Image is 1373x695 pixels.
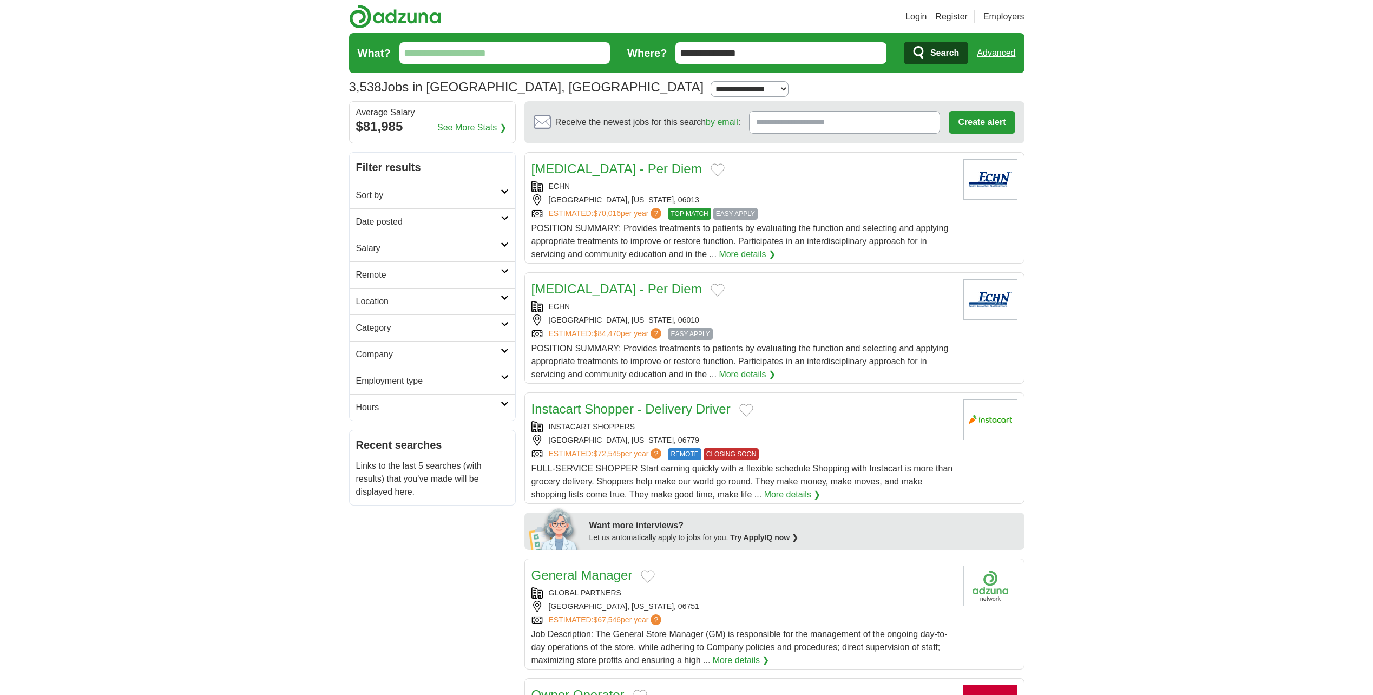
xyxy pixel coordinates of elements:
h2: Recent searches [356,437,509,453]
a: Date posted [350,208,515,235]
img: Adzuna logo [349,4,441,29]
span: Receive the newest jobs for this search : [555,116,740,129]
a: More details ❯ [764,488,821,501]
a: General Manager [531,568,633,582]
h2: Category [356,322,501,335]
span: POSITION SUMMARY: Provides treatments to patients by evaluating the function and selecting and ap... [531,224,949,259]
a: Salary [350,235,515,261]
div: [GEOGRAPHIC_DATA], [US_STATE], 06013 [531,194,955,206]
a: Hours [350,394,515,421]
h2: Location [356,295,501,308]
img: Global Partners logo [963,566,1017,606]
a: Advanced [977,42,1015,64]
a: Employment type [350,368,515,394]
span: EASY APPLY [713,208,758,220]
a: Instacart Shopper - Delivery Driver [531,402,731,416]
a: ESTIMATED:$72,545per year? [549,448,664,460]
img: ECHN logo [963,159,1017,200]
a: More details ❯ [719,368,776,381]
a: More details ❯ [719,248,776,261]
div: [GEOGRAPHIC_DATA], [US_STATE], 06010 [531,314,955,326]
button: Add to favorite jobs [641,570,655,583]
span: $72,545 [593,449,621,458]
a: Location [350,288,515,314]
h2: Remote [356,268,501,281]
a: Category [350,314,515,341]
a: by email [706,117,738,127]
button: Search [904,42,968,64]
a: ESTIMATED:$70,016per year? [549,208,664,220]
label: What? [358,45,391,61]
div: [GEOGRAPHIC_DATA], [US_STATE], 06751 [531,601,955,612]
span: Search [930,42,959,64]
a: Login [905,10,927,23]
label: Where? [627,45,667,61]
button: Add to favorite jobs [711,284,725,297]
h2: Company [356,348,501,361]
span: 3,538 [349,77,382,97]
a: ESTIMATED:$67,546per year? [549,614,664,626]
a: Remote [350,261,515,288]
div: Want more interviews? [589,519,1018,532]
a: Try ApplyIQ now ❯ [730,533,798,542]
span: TOP MATCH [668,208,711,220]
span: FULL-SERVICE SHOPPER Start earning quickly with a flexible schedule Shopping with Instacart is mo... [531,464,953,499]
img: apply-iq-scientist.png [529,507,581,550]
span: REMOTE [668,448,701,460]
button: Add to favorite jobs [739,404,753,417]
span: CLOSING SOON [704,448,759,460]
img: Instacart logo [963,399,1017,440]
a: Register [935,10,968,23]
span: ? [651,208,661,219]
button: Add to favorite jobs [711,163,725,176]
img: ECHN logo [963,279,1017,320]
a: ESTIMATED:$84,470per year? [549,328,664,340]
a: ECHN [549,302,570,311]
span: ? [651,448,661,459]
h2: Employment type [356,375,501,388]
a: Company [350,341,515,368]
a: Employers [983,10,1024,23]
a: ECHN [549,182,570,191]
h2: Date posted [356,215,501,228]
a: [MEDICAL_DATA] - Per Diem [531,281,702,296]
a: More details ❯ [713,654,770,667]
div: Let us automatically apply to jobs for you. [589,532,1018,543]
span: ? [651,614,661,625]
div: $81,985 [356,117,509,136]
a: INSTACART SHOPPERS [549,422,635,431]
span: Job Description: The General Store Manager (GM) is responsible for the management of the ongoing ... [531,630,948,665]
a: See More Stats ❯ [437,121,507,134]
span: POSITION SUMMARY: Provides treatments to patients by evaluating the function and selecting and ap... [531,344,949,379]
span: $67,546 [593,615,621,624]
p: Links to the last 5 searches (with results) that you've made will be displayed here. [356,460,509,499]
h2: Hours [356,401,501,414]
span: ? [651,328,661,339]
h1: Jobs in [GEOGRAPHIC_DATA], [GEOGRAPHIC_DATA] [349,80,704,94]
span: $84,470 [593,329,621,338]
span: EASY APPLY [668,328,712,340]
h2: Salary [356,242,501,255]
a: GLOBAL PARTNERS [549,588,621,597]
span: $70,016 [593,209,621,218]
button: Create alert [949,111,1015,134]
div: Average Salary [356,108,509,117]
h2: Filter results [350,153,515,182]
a: Sort by [350,182,515,208]
h2: Sort by [356,189,501,202]
div: [GEOGRAPHIC_DATA], [US_STATE], 06779 [531,435,955,446]
a: [MEDICAL_DATA] - Per Diem [531,161,702,176]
